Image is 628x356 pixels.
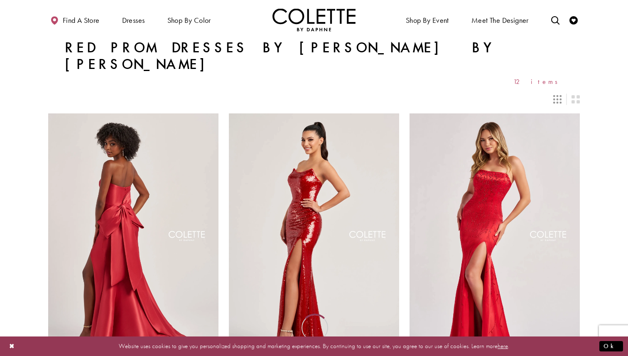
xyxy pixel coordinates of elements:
span: Shop by color [167,16,211,25]
h1: Red Prom Dresses by [PERSON_NAME] by [PERSON_NAME] [65,39,563,73]
span: Shop By Event [404,8,451,31]
span: Shop By Event [406,16,449,25]
span: Dresses [120,8,147,31]
span: Switch layout to 3 columns [553,95,562,103]
a: Meet the designer [469,8,531,31]
a: here [498,342,508,350]
span: Meet the designer [471,16,529,25]
p: Website uses cookies to give you personalized shopping and marketing experiences. By continuing t... [60,341,568,352]
button: Close Dialog [5,339,19,354]
span: Find a store [63,16,100,25]
span: Shop by color [165,8,213,31]
button: Submit Dialog [599,341,623,351]
div: Layout Controls [43,90,585,108]
span: Switch layout to 2 columns [572,95,580,103]
a: Check Wishlist [567,8,580,31]
span: Dresses [122,16,145,25]
a: Find a store [48,8,101,31]
span: 12 items [513,78,563,85]
a: Visit Home Page [272,8,356,31]
a: Toggle search [549,8,562,31]
img: Colette by Daphne [272,8,356,31]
